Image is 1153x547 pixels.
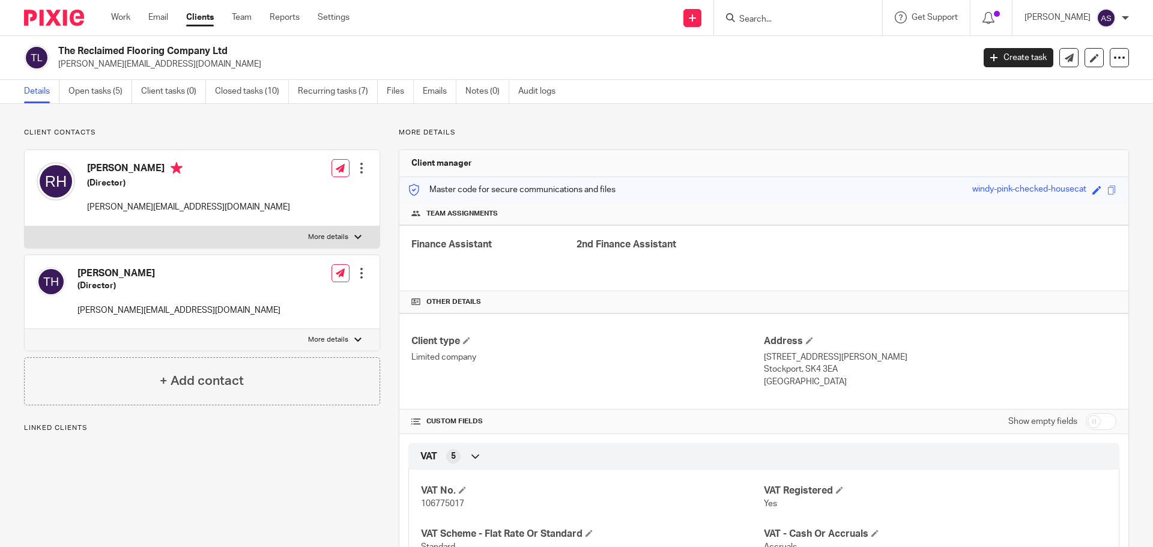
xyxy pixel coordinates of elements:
div: windy-pink-checked-housecat [972,183,1086,197]
img: svg%3E [37,267,65,296]
p: Client contacts [24,128,380,138]
p: Master code for secure communications and files [408,184,616,196]
img: svg%3E [1097,8,1116,28]
a: Edit client [1085,48,1104,67]
p: [GEOGRAPHIC_DATA] [764,376,1116,388]
a: Emails [423,80,456,103]
span: Team assignments [426,209,498,219]
label: Show empty fields [1008,416,1077,428]
span: Edit code [1092,186,1101,195]
h4: Address [764,335,1116,348]
p: [PERSON_NAME][EMAIL_ADDRESS][DOMAIN_NAME] [77,304,280,316]
h5: (Director) [77,280,280,292]
span: Edit VAT No. [459,486,466,494]
a: Recurring tasks (7) [298,80,378,103]
span: 5 [451,450,456,462]
h4: VAT Scheme - Flat Rate Or Standard [421,528,764,540]
p: Stockport, SK4 3EA [764,363,1116,375]
h4: VAT Registered [764,485,1107,497]
a: Work [111,11,130,23]
img: Pixie [24,10,84,26]
p: [PERSON_NAME] [1024,11,1091,23]
h4: [PERSON_NAME] [87,162,290,177]
span: Other details [426,297,481,307]
h4: CUSTOM FIELDS [411,417,764,426]
p: [PERSON_NAME][EMAIL_ADDRESS][DOMAIN_NAME] [58,58,966,70]
span: Edit VAT Scheme - Flat Rate Or Standard [586,530,593,537]
a: Create task [984,48,1053,67]
a: Clients [186,11,214,23]
p: More details [308,232,348,242]
span: 2nd Finance Assistant [576,240,676,249]
h3: Client manager [411,157,472,169]
a: Email [148,11,168,23]
a: Reports [270,11,300,23]
p: Limited company [411,351,764,363]
a: Open tasks (5) [68,80,132,103]
h4: Client type [411,335,764,348]
span: 106775017 [421,500,464,508]
span: VAT [420,450,437,463]
h5: (Director) [87,177,290,189]
p: [STREET_ADDRESS][PERSON_NAME] [764,351,1116,363]
span: Finance Assistant [411,240,492,249]
h2: The Reclaimed Flooring Company Ltd [58,45,784,58]
a: Notes (0) [465,80,509,103]
h4: VAT No. [421,485,764,497]
p: Linked clients [24,423,380,433]
a: Settings [318,11,350,23]
span: Copy to clipboard [1107,186,1116,195]
h4: [PERSON_NAME] [77,267,280,280]
span: Change Client type [463,337,470,344]
span: Yes [764,500,777,508]
img: svg%3E [37,162,75,201]
span: Edit VAT Registered [836,486,843,494]
span: Get Support [912,13,958,22]
span: Edit Address [806,337,813,344]
h4: + Add contact [160,372,244,390]
h4: VAT - Cash Or Accruals [764,528,1107,540]
input: Search [738,14,846,25]
a: Send new email [1059,48,1079,67]
a: Client tasks (0) [141,80,206,103]
a: Audit logs [518,80,564,103]
a: Details [24,80,59,103]
i: Primary [171,162,183,174]
p: More details [399,128,1129,138]
p: [PERSON_NAME][EMAIL_ADDRESS][DOMAIN_NAME] [87,201,290,213]
a: Closed tasks (10) [215,80,289,103]
a: Files [387,80,414,103]
img: svg%3E [24,45,49,70]
a: Team [232,11,252,23]
span: Edit VAT - Cash Or Accruals [871,530,879,537]
p: More details [308,335,348,345]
